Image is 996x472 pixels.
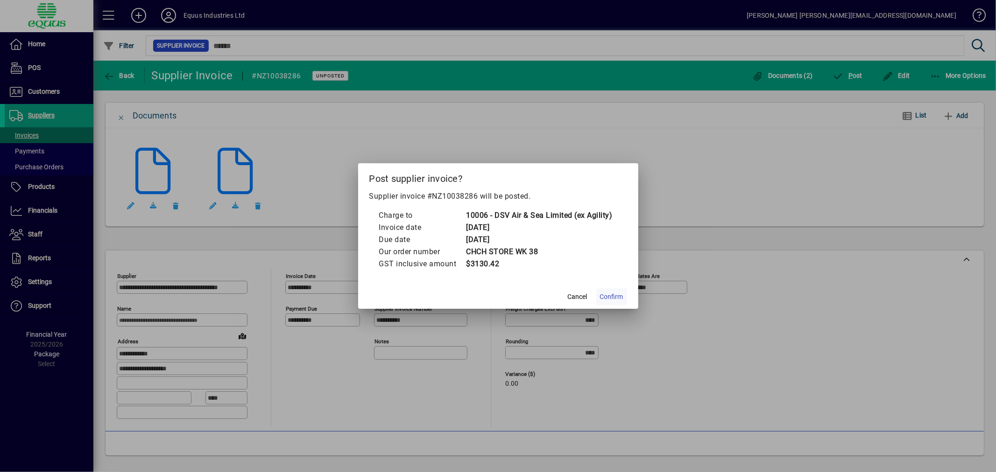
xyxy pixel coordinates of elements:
td: Invoice date [379,222,466,234]
h2: Post supplier invoice? [358,163,638,190]
span: Cancel [568,292,587,302]
td: Charge to [379,209,466,222]
td: GST inclusive amount [379,258,466,270]
td: Our order number [379,246,466,258]
button: Confirm [596,288,627,305]
button: Cancel [563,288,593,305]
td: $3130.42 [466,258,613,270]
span: Confirm [600,292,623,302]
td: [DATE] [466,222,613,234]
p: Supplier invoice #NZ10038286 will be posted. [369,191,627,202]
td: Due date [379,234,466,246]
td: 10006 - DSV Air & Sea Limited (ex Agility) [466,209,613,222]
td: CHCH STORE WK 38 [466,246,613,258]
td: [DATE] [466,234,613,246]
